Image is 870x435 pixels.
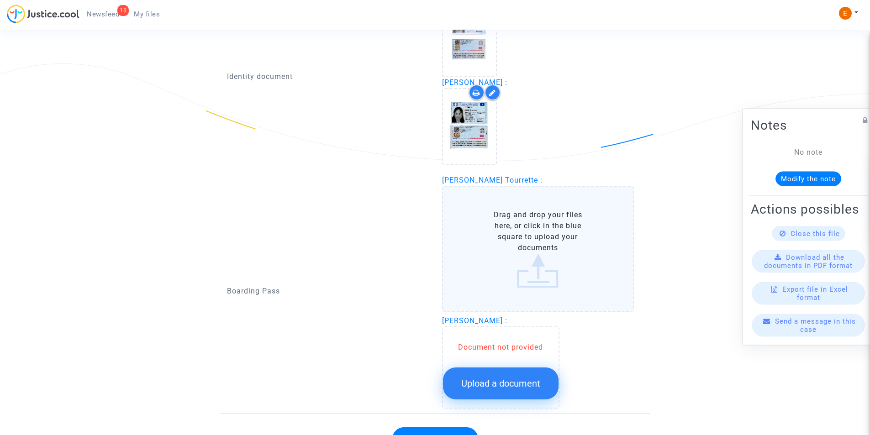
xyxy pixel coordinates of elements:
[442,316,507,325] span: [PERSON_NAME] :
[442,78,507,87] span: [PERSON_NAME] :
[764,253,853,269] span: Download all the documents in PDF format
[765,147,852,157] div: No note
[775,317,856,333] span: Send a message in this case
[227,285,428,297] p: Boarding Pass
[227,71,428,82] p: Identity document
[775,171,841,186] button: Modify the note
[79,7,127,21] a: 16Newsfeed
[782,285,848,301] span: Export file in Excel format
[442,176,543,184] span: [PERSON_NAME] Tourrette :
[751,117,866,133] h2: Notes
[7,5,79,23] img: jc-logo.svg
[117,5,129,16] div: 16
[443,367,559,399] button: Upload a document
[791,229,840,237] span: Close this file
[87,10,119,18] span: Newsfeed
[461,378,540,389] span: Upload a document
[839,7,852,20] img: ACg8ocIeiFvHKe4dA5oeRFd_CiCnuxWUEc1A2wYhRJE3TTWt=s96-c
[443,342,559,353] div: Document not provided
[751,201,866,217] h2: Actions possibles
[134,10,160,18] span: My files
[127,7,167,21] a: My files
